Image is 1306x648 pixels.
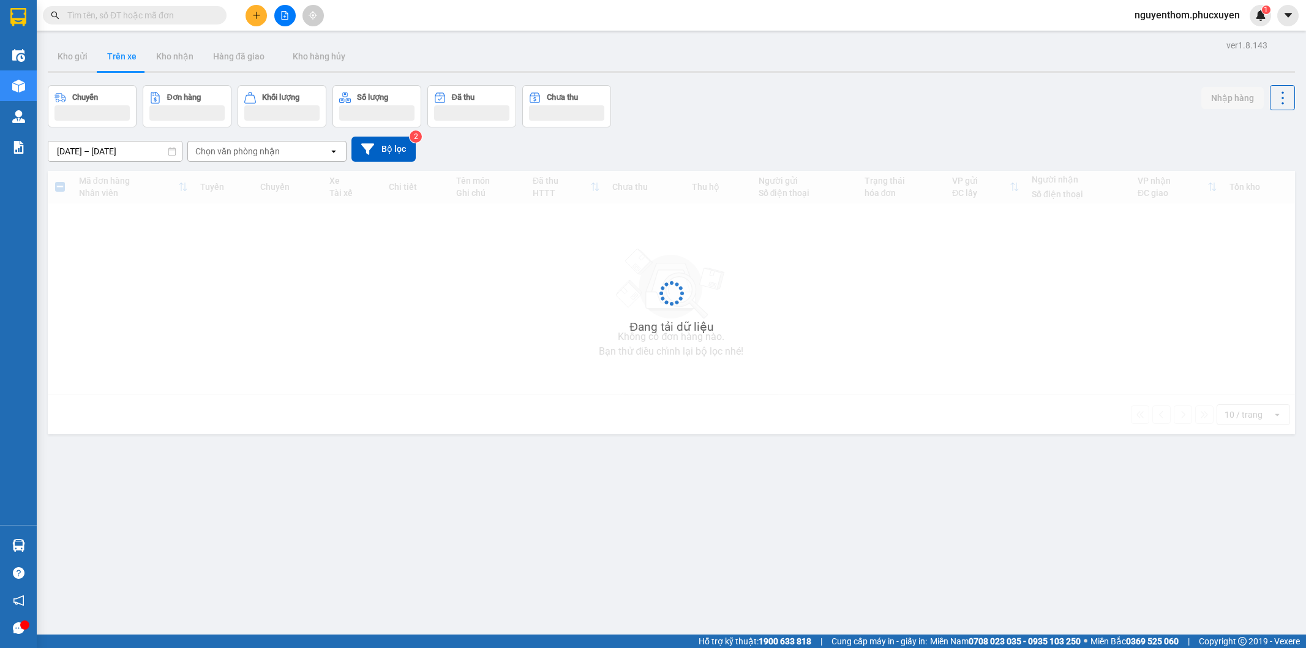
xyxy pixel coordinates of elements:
[351,137,416,162] button: Bộ lọc
[167,93,201,102] div: Đơn hàng
[12,49,25,62] img: warehouse-icon
[97,42,146,71] button: Trên xe
[12,110,25,123] img: warehouse-icon
[51,11,59,20] span: search
[547,93,578,102] div: Chưa thu
[1126,636,1179,646] strong: 0369 525 060
[293,51,345,61] span: Kho hàng hủy
[274,5,296,26] button: file-add
[252,11,261,20] span: plus
[1125,7,1250,23] span: nguyenthom.phucxuyen
[13,595,24,606] span: notification
[48,42,97,71] button: Kho gửi
[831,635,927,648] span: Cung cấp máy in - giấy in:
[10,8,26,26] img: logo-vxr
[820,635,822,648] span: |
[1226,39,1267,52] div: ver 1.8.143
[410,130,422,143] sup: 2
[12,141,25,154] img: solution-icon
[329,146,339,156] svg: open
[1277,5,1299,26] button: caret-down
[1188,635,1190,648] span: |
[930,635,1081,648] span: Miền Nam
[332,85,421,127] button: Số lượng
[246,5,267,26] button: plus
[969,636,1081,646] strong: 0708 023 035 - 0935 103 250
[72,93,98,102] div: Chuyến
[203,42,274,71] button: Hàng đã giao
[262,93,299,102] div: Khối lượng
[238,85,326,127] button: Khối lượng
[427,85,516,127] button: Đã thu
[1262,6,1270,14] sup: 1
[1238,637,1247,646] span: copyright
[12,80,25,92] img: warehouse-icon
[280,11,289,20] span: file-add
[357,93,388,102] div: Số lượng
[1201,87,1264,109] button: Nhập hàng
[629,318,713,336] div: Đang tải dữ liệu
[699,635,811,648] span: Hỗ trợ kỹ thuật:
[759,636,811,646] strong: 1900 633 818
[1283,10,1294,21] span: caret-down
[146,42,203,71] button: Kho nhận
[1264,6,1268,14] span: 1
[1255,10,1266,21] img: icon-new-feature
[1084,639,1087,644] span: ⚪️
[13,622,24,634] span: message
[48,85,137,127] button: Chuyến
[67,9,212,22] input: Tìm tên, số ĐT hoặc mã đơn
[143,85,231,127] button: Đơn hàng
[12,539,25,552] img: warehouse-icon
[195,145,280,157] div: Chọn văn phòng nhận
[522,85,611,127] button: Chưa thu
[452,93,475,102] div: Đã thu
[1090,635,1179,648] span: Miền Bắc
[48,141,182,161] input: Select a date range.
[302,5,324,26] button: aim
[13,567,24,579] span: question-circle
[309,11,317,20] span: aim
